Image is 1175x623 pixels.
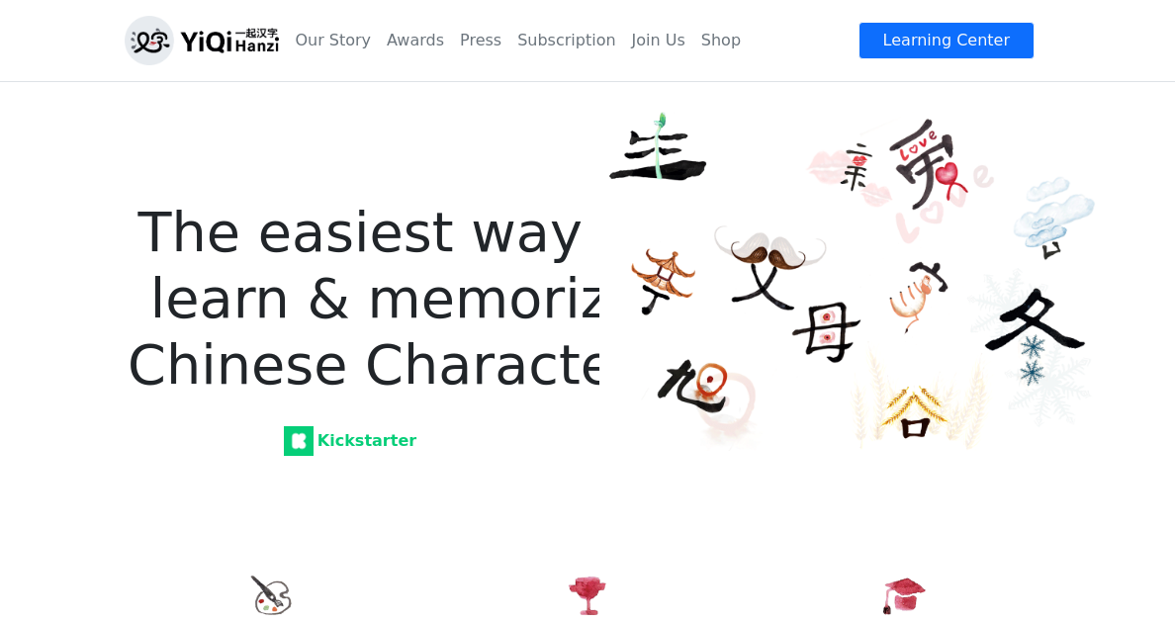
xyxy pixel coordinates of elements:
[624,21,693,60] a: Join Us
[125,81,669,398] h1: The easiest way to learn & memorize Chinese Characters
[379,21,452,60] a: Awards
[125,16,279,65] img: logo_h.png
[288,431,416,450] strong: Kickstarter
[247,572,295,619] img: Hand-drawing
[284,426,314,456] img: Kickstarter
[880,572,928,619] img: Design thinking
[125,421,576,461] a: Kickstarter
[287,21,379,60] a: Our Story
[599,108,1096,451] img: YiQi Hanzi
[564,572,611,619] img: Award-winning
[509,21,623,60] a: Subscription
[859,22,1035,59] a: Learning Center
[693,21,749,60] a: Shop
[452,21,509,60] a: Press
